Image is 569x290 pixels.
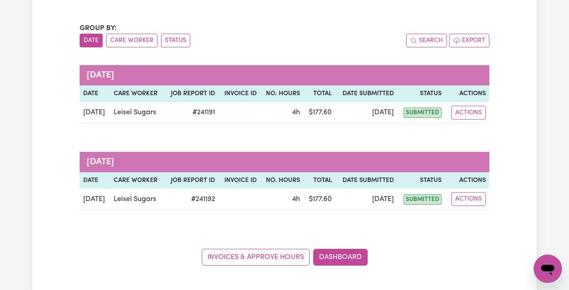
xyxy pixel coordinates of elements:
th: Date [80,172,110,189]
th: Total [304,172,335,189]
th: Job Report ID [164,85,219,102]
th: Invoice ID [219,85,260,102]
button: Actions [451,106,486,120]
caption: [DATE] [80,65,489,85]
th: Invoice ID [219,172,260,189]
td: $ 177.60 [304,102,335,124]
td: Leisel Sugars [110,189,164,210]
th: Date Submitted [335,85,397,102]
td: # 241191 [164,102,219,124]
th: Status [397,172,445,189]
td: [DATE] [80,189,110,210]
a: Dashboard [313,249,368,266]
span: 4 hours [292,196,300,203]
button: Search [406,34,447,47]
th: Date Submitted [335,172,397,189]
th: Date [80,85,110,102]
iframe: Button to launch messaging window [534,255,562,283]
th: Total [304,85,335,102]
td: [DATE] [80,102,110,124]
span: submitted [404,108,442,118]
th: No. Hours [260,172,304,189]
td: Leisel Sugars [110,102,164,124]
th: Actions [445,172,489,189]
span: submitted [404,194,442,205]
a: Invoices & Approve Hours [202,249,310,266]
span: Group by: [80,25,117,32]
th: No. Hours [260,85,304,102]
td: [DATE] [335,102,397,124]
span: 4 hours [292,109,300,116]
button: sort invoices by date [80,34,103,47]
th: Care worker [110,85,164,102]
button: sort invoices by care worker [106,34,158,47]
th: Actions [445,85,489,102]
button: Export [449,34,489,47]
th: Care worker [110,172,164,189]
td: [DATE] [335,189,397,210]
button: sort invoices by paid status [161,34,190,47]
td: # 241192 [164,189,219,210]
td: $ 177.60 [304,189,335,210]
th: Status [397,85,445,102]
button: Actions [451,192,486,206]
caption: [DATE] [80,152,489,172]
th: Job Report ID [164,172,219,189]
